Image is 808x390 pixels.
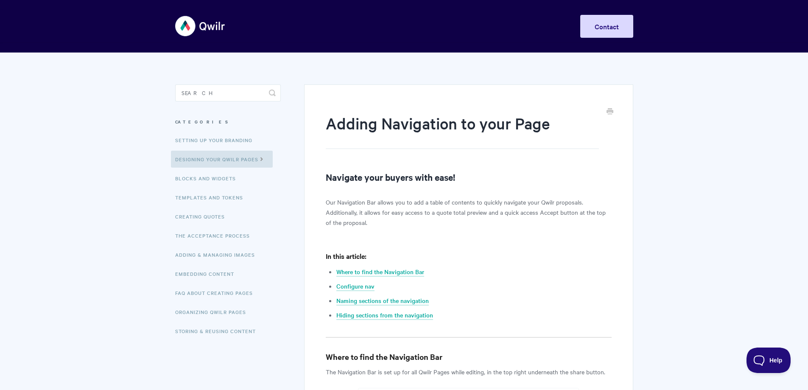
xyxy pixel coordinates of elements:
[175,132,259,149] a: Setting up your Branding
[175,323,262,339] a: Storing & Reusing Content
[175,170,242,187] a: Blocks and Widgets
[175,227,256,244] a: The Acceptance Process
[175,265,240,282] a: Embedding Content
[175,189,249,206] a: Templates and Tokens
[580,15,633,38] a: Contact
[336,311,433,320] a: Hiding sections from the navigation
[326,112,598,149] h1: Adding Navigation to your Page
[175,246,261,263] a: Adding & Managing Images
[336,296,429,306] a: Naming sections of the navigation
[175,114,281,129] h3: Categories
[326,367,611,377] p: The Navigation Bar is set up for all Qwilr Pages while editing, in the top right underneath the s...
[175,303,252,320] a: Organizing Qwilr Pages
[336,282,375,291] a: Configure nav
[175,208,231,225] a: Creating Quotes
[746,348,791,373] iframe: Toggle Customer Support
[607,107,613,117] a: Print this Article
[175,10,226,42] img: Qwilr Help Center
[336,267,424,277] a: Where to find the Navigation Bar
[175,284,259,301] a: FAQ About Creating Pages
[175,84,281,101] input: Search
[171,151,273,168] a: Designing Your Qwilr Pages
[326,251,366,261] b: In this article:
[326,170,611,184] h2: Navigate your buyers with ease!
[326,197,611,227] p: Our Navigation Bar allows you to add a table of contents to quickly navigate your Qwilr proposals...
[326,351,611,363] h3: Where to find the Navigation Bar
